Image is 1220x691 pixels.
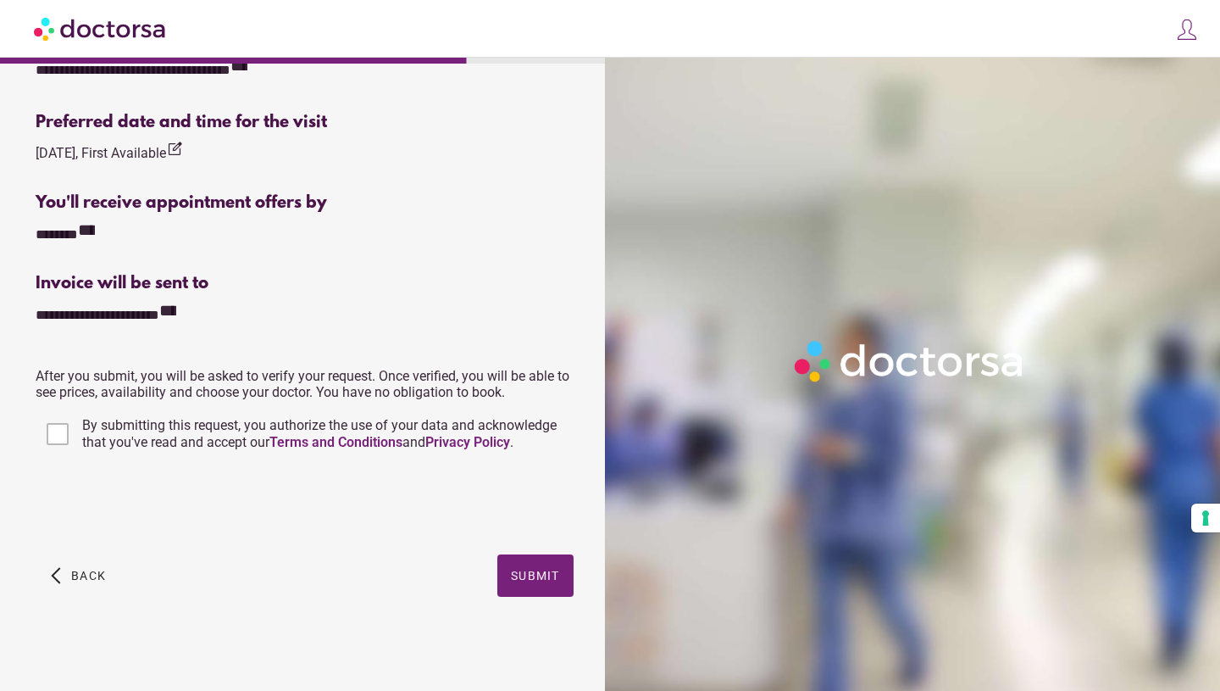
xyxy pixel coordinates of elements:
button: Your consent preferences for tracking technologies [1191,504,1220,532]
button: Submit [497,554,574,597]
a: Terms and Conditions [269,434,402,450]
div: Invoice will be sent to [36,274,573,293]
span: Submit [511,569,560,582]
i: edit_square [166,141,183,158]
span: Back [71,569,106,582]
div: [DATE], First Available [36,141,183,164]
span: By submitting this request, you authorize the use of your data and acknowledge that you've read a... [82,417,557,450]
p: After you submit, you will be asked to verify your request. Once verified, you will be able to se... [36,368,573,400]
a: Privacy Policy [425,434,510,450]
img: Doctorsa.com [34,9,168,47]
div: Preferred date and time for the visit [36,113,573,132]
button: arrow_back_ios Back [44,554,113,597]
img: icons8-customer-100.png [1175,18,1199,42]
iframe: reCAPTCHA [36,471,293,538]
div: You'll receive appointment offers by [36,193,573,213]
img: Logo-Doctorsa-trans-White-partial-flat.png [788,334,1032,388]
